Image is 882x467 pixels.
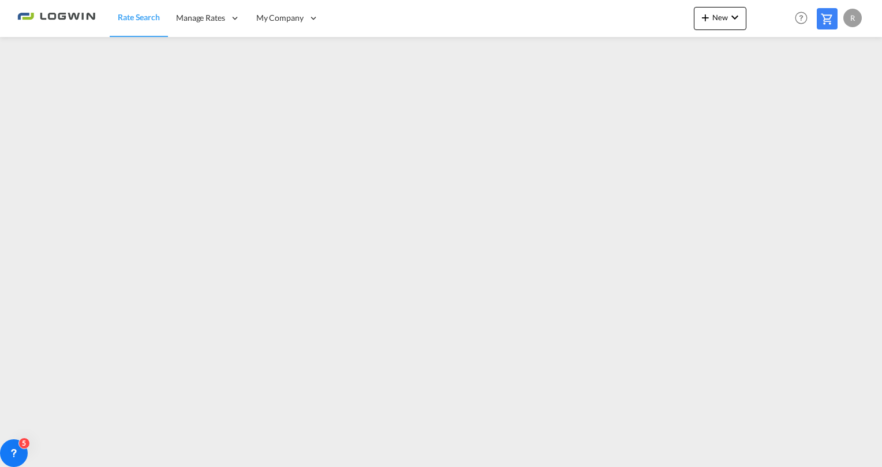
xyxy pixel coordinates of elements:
[791,8,811,28] span: Help
[256,12,304,24] span: My Company
[791,8,817,29] div: Help
[843,9,862,27] div: R
[698,13,742,22] span: New
[728,10,742,24] md-icon: icon-chevron-down
[694,7,746,30] button: icon-plus 400-fgNewicon-chevron-down
[118,12,160,22] span: Rate Search
[17,5,95,31] img: 2761ae10d95411efa20a1f5e0282d2d7.png
[176,12,225,24] span: Manage Rates
[698,10,712,24] md-icon: icon-plus 400-fg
